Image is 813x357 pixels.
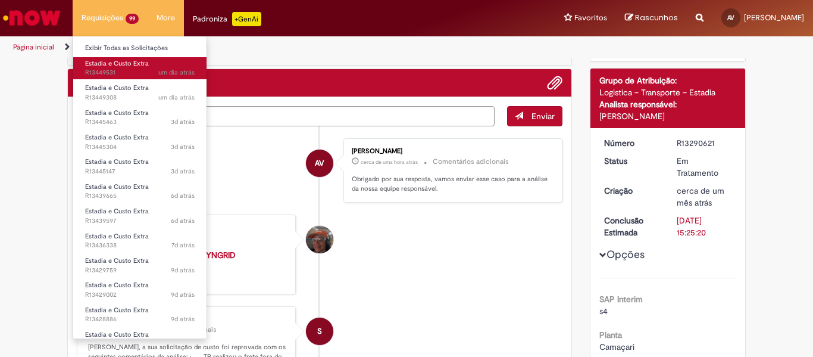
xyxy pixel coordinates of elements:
[744,13,804,23] span: [PERSON_NAME]
[306,318,333,345] div: System
[595,215,668,238] dt: Conclusão Estimada
[361,159,418,166] time: 27/08/2025 16:10:06
[677,185,724,208] time: 14/07/2025 11:25:15
[85,241,195,250] span: R13436338
[171,142,195,151] span: 3d atrás
[73,82,207,104] a: Aberto R13449308 : Estadia e Custo Extra
[171,216,195,225] span: 6d atrás
[85,191,195,201] span: R13439665
[677,185,732,209] div: 14/07/2025 11:25:15
[171,191,195,200] time: 22/08/2025 12:10:10
[317,317,322,346] span: S
[625,13,678,24] a: Rascunhos
[599,110,737,122] div: [PERSON_NAME]
[352,175,550,193] p: Obrigado por sua resposta, vamos enviar esse caso para a análise da nossa equipe responsável.
[9,36,533,58] ul: Trilhas de página
[599,74,737,86] div: Grupo de Atribuição:
[77,106,495,126] textarea: Digite sua mensagem aqui...
[13,42,54,52] a: Página inicial
[73,42,207,55] a: Exibir Todas as Solicitações
[595,137,668,149] dt: Número
[171,117,195,126] span: 3d atrás
[306,226,333,253] div: Danielle Aparecida Pereira Freire
[73,304,207,326] a: Aberto R13428886 : Estadia e Custo Extra
[85,315,195,324] span: R13428886
[73,181,207,203] a: Aberto R13439665 : Estadia e Custo Extra
[85,83,149,92] span: Estadia e Custo Extra
[677,155,732,179] div: Em Tratamento
[73,279,207,301] a: Aberto R13429002 : Estadia e Custo Extra
[158,68,195,77] time: 26/08/2025 16:29:50
[73,156,207,178] a: Aberto R13445147 : Estadia e Custo Extra
[433,157,509,167] small: Comentários adicionais
[599,294,643,305] b: SAP Interim
[73,205,207,227] a: Aberto R13439597 : Estadia e Custo Extra
[171,290,195,299] span: 9d atrás
[85,266,195,275] span: R13429759
[85,68,195,77] span: R13449531
[73,328,207,350] a: Aberto R13428770 : Estadia e Custo Extra
[85,232,149,241] span: Estadia e Custo Extra
[193,12,261,26] div: Padroniza
[727,14,734,21] span: AV
[599,306,608,316] span: s4
[171,191,195,200] span: 6d atrás
[171,290,195,299] time: 19/08/2025 14:50:50
[158,68,195,77] span: um dia atrás
[73,254,207,277] a: Aberto R13429759 : Estadia e Custo Extra
[171,167,195,176] time: 25/08/2025 15:51:27
[171,117,195,126] time: 25/08/2025 16:34:56
[85,167,195,176] span: R13445147
[171,266,195,275] time: 19/08/2025 16:45:44
[1,6,62,30] img: ServiceNow
[85,93,195,103] span: R13449308
[599,330,622,340] b: Planta
[599,98,737,110] div: Analista responsável:
[85,157,149,166] span: Estadia e Custo Extra
[85,182,149,191] span: Estadia e Custo Extra
[677,185,724,208] span: cerca de um mês atrás
[352,148,550,155] div: [PERSON_NAME]
[171,241,195,250] time: 21/08/2025 13:41:20
[126,14,139,24] span: 99
[85,207,149,216] span: Estadia e Custo Extra
[635,12,678,23] span: Rascunhos
[85,330,149,339] span: Estadia e Custo Extra
[85,281,149,290] span: Estadia e Custo Extra
[73,107,207,129] a: Aberto R13445463 : Estadia e Custo Extra
[531,111,555,122] span: Enviar
[85,59,149,68] span: Estadia e Custo Extra
[171,266,195,275] span: 9d atrás
[547,75,562,91] button: Adicionar anexos
[171,142,195,151] time: 25/08/2025 16:10:48
[595,185,668,197] dt: Criação
[158,93,195,102] span: um dia atrás
[507,106,562,126] button: Enviar
[85,108,149,117] span: Estadia e Custo Extra
[677,215,732,238] div: [DATE] 15:25:20
[73,230,207,252] a: Aberto R13436338 : Estadia e Custo Extra
[85,142,195,152] span: R13445304
[85,117,195,127] span: R13445463
[599,86,737,98] div: Logistica – Transporte – Estadia
[85,256,149,265] span: Estadia e Custo Extra
[361,159,418,166] span: cerca de uma hora atrás
[595,155,668,167] dt: Status
[677,137,732,149] div: R13290621
[85,306,149,315] span: Estadia e Custo Extra
[232,12,261,26] p: +GenAi
[82,12,123,24] span: Requisições
[171,241,195,250] span: 7d atrás
[73,57,207,79] a: Aberto R13449531 : Estadia e Custo Extra
[171,167,195,176] span: 3d atrás
[574,12,607,24] span: Favoritos
[157,12,175,24] span: More
[73,36,207,339] ul: Requisições
[599,342,634,352] span: Camaçari
[73,131,207,153] a: Aberto R13445304 : Estadia e Custo Extra
[171,216,195,225] time: 22/08/2025 11:56:02
[158,93,195,102] time: 26/08/2025 16:01:26
[171,315,195,324] time: 19/08/2025 14:26:38
[85,290,195,300] span: R13429002
[306,150,333,177] div: ANDERSON VASCONCELOS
